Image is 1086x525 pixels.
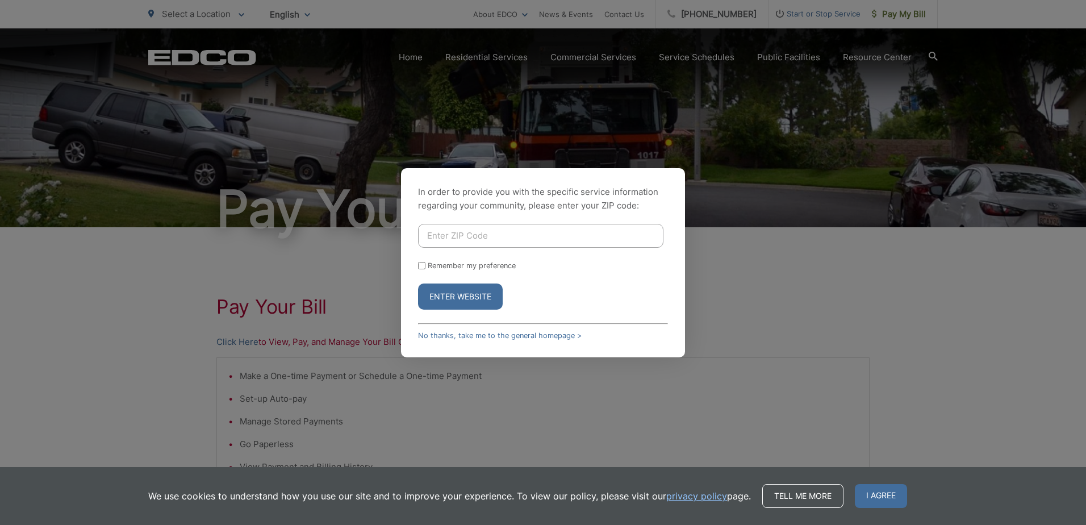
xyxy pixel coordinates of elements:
[148,489,751,503] p: We use cookies to understand how you use our site and to improve your experience. To view our pol...
[418,331,582,340] a: No thanks, take me to the general homepage >
[418,284,503,310] button: Enter Website
[428,261,516,270] label: Remember my preference
[418,224,663,248] input: Enter ZIP Code
[418,185,668,213] p: In order to provide you with the specific service information regarding your community, please en...
[855,484,907,508] span: I agree
[762,484,843,508] a: Tell me more
[666,489,727,503] a: privacy policy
